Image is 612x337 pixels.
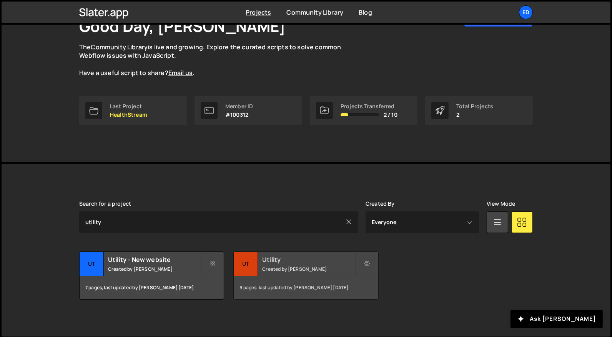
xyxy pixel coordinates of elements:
[79,251,224,300] a: Ut Utility - New website Created by [PERSON_NAME] 7 pages, last updated by [PERSON_NAME] [DATE]
[456,103,493,109] div: Total Projects
[79,43,356,77] p: The is live and growing. Explore the curated scripts to solve common Webflow issues with JavaScri...
[456,112,493,118] p: 2
[108,266,201,272] small: Created by [PERSON_NAME]
[246,8,271,17] a: Projects
[234,276,378,299] div: 9 pages, last updated by [PERSON_NAME] [DATE]
[366,201,395,207] label: Created By
[110,112,147,118] p: HealthStream
[110,103,147,109] div: Last Project
[262,266,355,272] small: Created by [PERSON_NAME]
[79,211,358,233] input: Type your project...
[225,112,253,118] p: #100312
[359,8,372,17] a: Blog
[168,69,193,77] a: Email us
[511,310,603,328] button: Ask [PERSON_NAME]
[79,96,187,125] a: Last Project HealthStream
[80,276,224,299] div: 7 pages, last updated by [PERSON_NAME] [DATE]
[79,15,286,37] h1: Good Day, [PERSON_NAME]
[262,255,355,264] h2: Utility
[80,252,104,276] div: Ut
[384,112,397,118] span: 2 / 10
[519,5,533,19] a: Ed
[79,201,131,207] label: Search for a project
[286,8,343,17] a: Community Library
[233,251,378,300] a: Ut Utility Created by [PERSON_NAME] 9 pages, last updated by [PERSON_NAME] [DATE]
[487,201,515,207] label: View Mode
[234,252,258,276] div: Ut
[91,43,148,51] a: Community Library
[341,103,397,109] div: Projects Transferred
[225,103,253,109] div: Member ID
[108,255,201,264] h2: Utility - New website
